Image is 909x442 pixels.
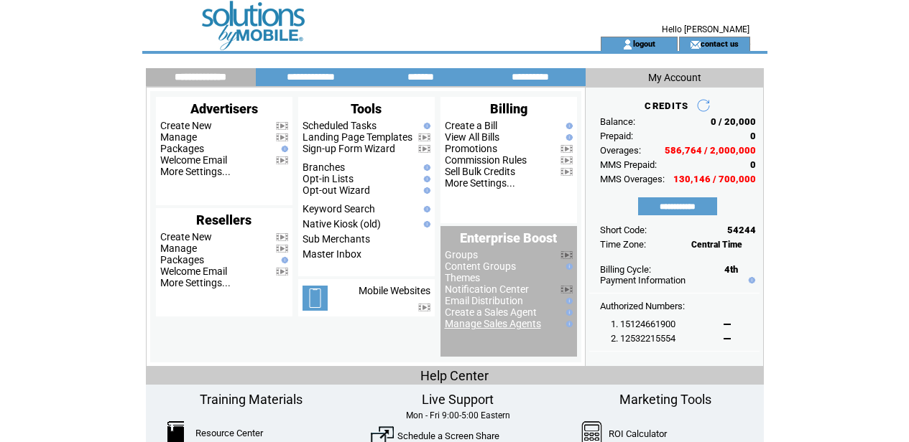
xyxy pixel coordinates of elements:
span: Training Materials [200,392,303,407]
span: MMS Prepaid: [600,159,657,170]
span: My Account [648,72,701,83]
img: video.png [418,304,430,311]
span: Marketing Tools [619,392,711,407]
a: Create New [160,120,212,131]
img: video.png [560,286,573,293]
span: Short Code: [600,225,647,235]
a: Opt-in Lists [303,173,354,184]
img: help.gif [420,176,430,182]
img: help.gif [563,263,573,270]
a: Content Groups [445,260,516,272]
span: Overages: [600,145,641,156]
a: More Settings... [160,277,231,288]
a: Welcome Email [160,265,227,277]
a: Email Distribution [445,295,523,306]
span: Time Zone: [600,239,646,250]
span: Live Support [422,392,494,407]
img: video.png [560,168,573,176]
span: Mon - Fri 9:00-5:00 Eastern [406,410,510,420]
img: help.gif [563,321,573,327]
img: help.gif [420,206,430,212]
span: Prepaid: [600,131,633,141]
a: Themes [445,272,480,283]
img: video.png [276,133,288,141]
a: contact us [701,39,739,48]
img: video.png [560,251,573,259]
a: More Settings... [160,166,231,177]
a: Mobile Websites [359,285,430,296]
a: Create New [160,231,212,243]
a: Sell Bulk Credits [445,166,515,177]
img: video.png [418,145,430,153]
a: Schedule a Screen Share [397,431,499,441]
img: help.gif [563,298,573,304]
span: 0 / 20,000 [711,116,756,127]
a: Branches [303,161,345,173]
a: More Settings... [445,177,515,189]
a: Create a Bill [445,120,497,131]
span: Advertisers [190,101,258,116]
a: Welcome Email [160,154,227,166]
a: Master Inbox [303,248,361,260]
span: Billing Cycle: [600,264,651,275]
a: Payment Information [600,275,686,286]
span: 2. 12532215554 [611,333,675,344]
a: logout [633,39,655,48]
img: help.gif [420,123,430,129]
span: Tools [351,101,382,116]
img: video.png [276,245,288,253]
img: account_icon.gif [622,39,633,50]
img: video.png [276,156,288,164]
a: Commission Rules [445,154,527,166]
img: video.png [276,122,288,130]
a: Promotions [445,143,497,154]
img: help.gif [278,257,288,263]
img: contact_us_icon.gif [690,39,701,50]
a: View All Bills [445,131,499,143]
a: Sub Merchants [303,233,370,245]
img: video.png [560,156,573,164]
a: Resource Center [195,428,263,438]
a: Create a Sales Agent [445,306,537,318]
span: Balance: [600,116,635,127]
img: help.gif [420,221,430,227]
a: Opt-out Wizard [303,184,370,196]
span: Central Time [691,240,742,250]
span: Billing [490,101,527,116]
span: Help Center [420,368,489,383]
img: video.png [276,233,288,241]
a: Packages [160,254,204,265]
img: help.gif [278,146,288,152]
a: Keyword Search [303,203,375,215]
img: help.gif [420,187,430,194]
span: 4th [724,264,738,275]
img: video.png [276,268,288,276]
a: Manage [160,243,197,254]
a: Packages [160,143,204,154]
span: 54244 [727,225,756,235]
span: Authorized Numbers: [600,301,685,311]
img: help.gif [420,164,430,171]
span: 0 [750,159,756,170]
span: 586,764 / 2,000,000 [665,145,756,156]
span: 130,146 / 700,000 [673,174,756,184]
a: Landing Page Templates [303,131,412,143]
a: ROI Calculator [609,428,667,439]
span: Resellers [196,212,252,227]
img: mobile-websites.png [303,286,328,311]
span: MMS Overages: [600,174,665,184]
a: Scheduled Tasks [303,120,377,131]
img: video.png [560,145,573,153]
a: Manage Sales Agents [445,318,541,329]
img: help.gif [563,134,573,141]
a: Native Kiosk (old) [303,218,381,230]
a: Notification Center [445,283,529,295]
span: CREDITS [645,100,688,111]
span: 0 [750,131,756,141]
a: Manage [160,131,197,143]
a: Groups [445,249,478,260]
span: Enterprise Boost [460,230,557,245]
a: Sign-up Form Wizard [303,143,395,154]
img: help.gif [563,123,573,129]
span: 1. 15124661900 [611,319,675,329]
